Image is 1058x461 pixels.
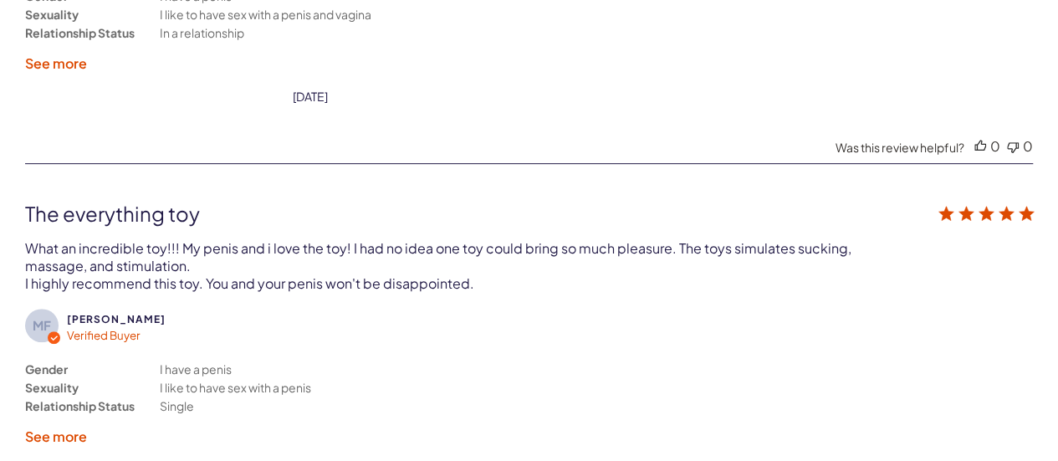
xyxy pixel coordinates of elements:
div: Single [160,397,194,415]
div: I like to have sex with a penis [160,378,311,397]
span: Verified Buyer [67,328,141,342]
div: In a relationship [160,23,244,42]
div: Was this review helpful? [836,140,964,155]
div: The everything toy [25,201,831,226]
div: I like to have sex with a penis and vagina [160,5,371,23]
div: Gender [25,360,68,378]
div: Relationship Status [25,23,135,42]
div: Vote down [1007,137,1019,155]
div: What an incredible toy!!! My penis and i love the toy! I had no idea one toy could bring so much ... [25,239,854,292]
div: Vote up [974,137,986,155]
label: See more [25,428,87,445]
div: [DATE] [293,89,328,104]
div: 0 [990,137,1000,155]
div: Sexuality [25,378,79,397]
div: Relationship Status [25,397,135,415]
div: 0 [1023,137,1033,155]
div: I have a penis [160,360,232,378]
div: Sexuality [25,5,79,23]
span: Michael F. [67,313,166,325]
label: See more [25,54,87,72]
div: date [293,89,328,104]
text: MF [33,317,51,333]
